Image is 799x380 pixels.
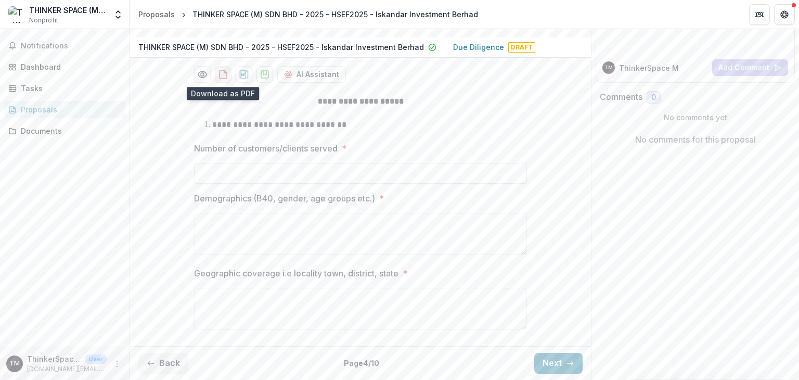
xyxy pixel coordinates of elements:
p: THINKER SPACE (M) SDN BHD - 2025 - HSEF2025 - Iskandar Investment Berhad [138,42,424,53]
div: Proposals [21,104,117,115]
button: download-proposal [256,66,273,83]
div: ThinkerSpace Malaysia [604,65,613,70]
button: Next [534,353,583,374]
button: Get Help [774,4,795,25]
a: Proposals [4,101,125,118]
p: ThinkerSpace [GEOGRAPHIC_DATA] [27,353,81,364]
p: User [85,354,107,364]
a: Dashboard [4,58,125,75]
div: Tasks [21,83,117,94]
a: Tasks [4,80,125,97]
p: Due Diligence [453,42,504,53]
div: Dashboard [21,61,117,72]
a: Proposals [134,7,179,22]
div: THINKER SPACE (M) SDN BHD - 2025 - HSEF2025 - Iskandar Investment Berhad [192,9,478,20]
button: download-proposal [236,66,252,83]
span: Draft [508,42,535,53]
div: Documents [21,125,117,136]
p: Page 4 / 10 [344,358,379,369]
p: Demographics (B40, gender, age groups etc.) [194,192,375,205]
div: THINKER SPACE (M) SDN BHD [29,5,107,16]
nav: breadcrumb [134,7,482,22]
p: No comments for this proposal [635,133,756,146]
span: 0 [651,93,656,102]
span: Notifications [21,42,121,50]
button: Partners [749,4,770,25]
button: Back [138,353,188,374]
button: Preview 5ee2c1ae-9ae0-4ba4-a16a-6d7452041191-1.pdf [194,66,211,83]
button: download-proposal [215,66,231,83]
p: No comments yet [600,112,791,123]
img: THINKER SPACE (M) SDN BHD [8,6,25,23]
p: [DOMAIN_NAME][EMAIL_ADDRESS][DOMAIN_NAME] [27,364,107,374]
p: Geographic coverage i.e locality town, district, state [194,267,398,280]
p: ThinkerSpace M [619,62,679,73]
div: Proposals [138,9,175,20]
button: Notifications [4,37,125,54]
button: Add Comment [712,59,788,76]
div: ThinkerSpace Malaysia [9,360,20,367]
button: More [111,358,123,370]
a: Documents [4,122,125,140]
h2: Comments [600,92,642,102]
button: AI Assistant [277,66,346,83]
button: Open entity switcher [111,4,125,25]
p: Number of customers/clients served [194,142,338,155]
span: Nonprofit [29,16,58,25]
